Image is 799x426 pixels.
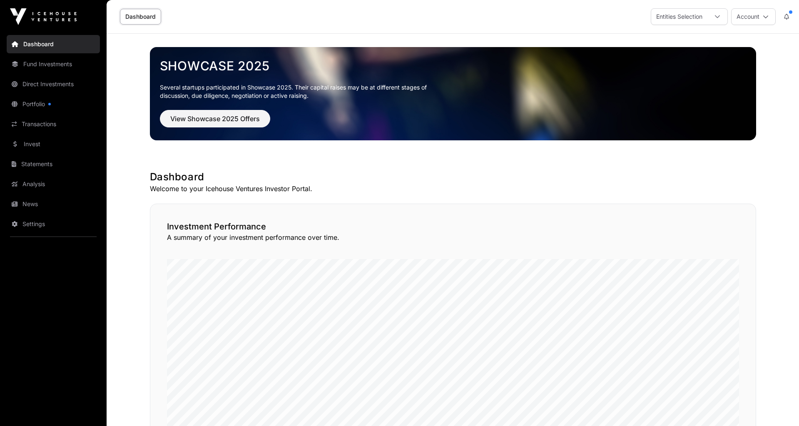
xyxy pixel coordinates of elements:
a: Portfolio [7,95,100,113]
img: Icehouse Ventures Logo [10,8,77,25]
iframe: Chat Widget [757,386,799,426]
div: Entities Selection [651,9,707,25]
img: Showcase 2025 [150,47,756,140]
a: Invest [7,135,100,153]
a: Direct Investments [7,75,100,93]
p: A summary of your investment performance over time. [167,232,739,242]
a: Transactions [7,115,100,133]
a: News [7,195,100,213]
button: View Showcase 2025 Offers [160,110,270,127]
a: Settings [7,215,100,233]
p: Several startups participated in Showcase 2025. Their capital raises may be at different stages o... [160,83,440,100]
span: View Showcase 2025 Offers [170,114,260,124]
a: Dashboard [120,9,161,25]
a: Showcase 2025 [160,58,746,73]
a: Fund Investments [7,55,100,73]
h2: Investment Performance [167,221,739,232]
a: Analysis [7,175,100,193]
h1: Dashboard [150,170,756,184]
p: Welcome to your Icehouse Ventures Investor Portal. [150,184,756,194]
a: Dashboard [7,35,100,53]
button: Account [731,8,776,25]
a: View Showcase 2025 Offers [160,118,270,127]
a: Statements [7,155,100,173]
